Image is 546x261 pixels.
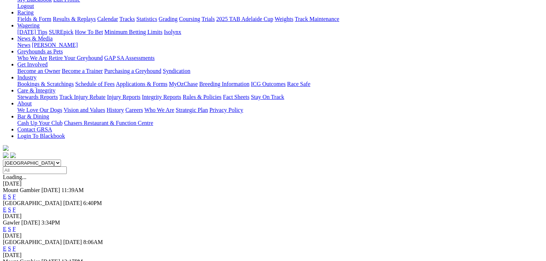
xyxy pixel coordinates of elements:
a: MyOzChase [169,81,198,87]
a: Greyhounds as Pets [17,48,63,55]
a: Stewards Reports [17,94,58,100]
a: News [17,42,30,48]
div: Racing [17,16,543,22]
a: Statistics [136,16,157,22]
span: 11:39AM [61,187,84,193]
a: News & Media [17,35,53,42]
img: twitter.svg [10,152,16,158]
a: Bookings & Scratchings [17,81,74,87]
a: Retire Your Greyhound [49,55,103,61]
div: [DATE] [3,252,543,258]
a: Calendar [97,16,118,22]
a: Strategic Plan [176,107,208,113]
a: Become a Trainer [62,68,103,74]
a: S [8,206,11,213]
a: Isolynx [164,29,181,35]
a: Industry [17,74,36,81]
a: Get Involved [17,61,48,68]
a: Stay On Track [251,94,284,100]
a: ICG Outcomes [251,81,285,87]
a: F [13,226,16,232]
a: Cash Up Your Club [17,120,62,126]
a: Vision and Values [64,107,105,113]
a: History [106,107,124,113]
a: Logout [17,3,34,9]
a: Breeding Information [199,81,249,87]
a: Who We Are [144,107,174,113]
a: Racing [17,9,34,16]
a: Contact GRSA [17,126,52,132]
a: E [3,206,6,213]
a: F [13,245,16,252]
a: Fields & Form [17,16,51,22]
a: GAP SA Assessments [104,55,155,61]
a: S [8,245,11,252]
input: Select date [3,166,67,174]
a: F [13,193,16,200]
span: [GEOGRAPHIC_DATA] [3,200,62,206]
a: Fact Sheets [223,94,249,100]
a: Tracks [119,16,135,22]
div: News & Media [17,42,543,48]
div: Bar & Dining [17,120,543,126]
span: [GEOGRAPHIC_DATA] [3,239,62,245]
a: How To Bet [75,29,103,35]
a: Race Safe [287,81,310,87]
a: S [8,193,11,200]
a: Syndication [163,68,190,74]
div: Wagering [17,29,543,35]
span: [DATE] [42,187,60,193]
a: Login To Blackbook [17,133,65,139]
a: Schedule of Fees [75,81,114,87]
a: E [3,193,6,200]
a: Become an Owner [17,68,60,74]
div: Industry [17,81,543,87]
span: [DATE] [63,200,82,206]
a: Minimum Betting Limits [104,29,162,35]
a: Integrity Reports [142,94,181,100]
a: Purchasing a Greyhound [104,68,161,74]
a: Applications & Forms [116,81,167,87]
a: About [17,100,32,106]
a: Results & Replays [53,16,96,22]
span: Loading... [3,174,26,180]
img: logo-grsa-white.png [3,145,9,151]
a: We Love Our Dogs [17,107,62,113]
span: Gawler [3,219,20,226]
a: Track Maintenance [295,16,339,22]
a: Careers [125,107,143,113]
a: F [13,206,16,213]
div: About [17,107,543,113]
a: [DATE] Tips [17,29,47,35]
a: [PERSON_NAME] [32,42,78,48]
a: E [3,245,6,252]
a: Coursing [179,16,200,22]
div: Care & Integrity [17,94,543,100]
a: Grading [159,16,178,22]
div: [DATE] [3,213,543,219]
span: Mount Gambier [3,187,40,193]
img: facebook.svg [3,152,9,158]
span: [DATE] [63,239,82,245]
div: [DATE] [3,180,543,187]
span: 3:34PM [42,219,60,226]
a: Rules & Policies [183,94,222,100]
a: SUREpick [49,29,73,35]
span: 6:40PM [83,200,102,206]
a: Who We Are [17,55,47,61]
a: Bar & Dining [17,113,49,119]
a: Weights [275,16,293,22]
a: Track Injury Rebate [59,94,105,100]
div: Get Involved [17,68,543,74]
a: E [3,226,6,232]
span: 8:06AM [83,239,103,245]
a: Injury Reports [107,94,140,100]
a: S [8,226,11,232]
a: Care & Integrity [17,87,56,93]
span: [DATE] [21,219,40,226]
a: Chasers Restaurant & Function Centre [64,120,153,126]
a: 2025 TAB Adelaide Cup [216,16,273,22]
a: Wagering [17,22,40,29]
div: Greyhounds as Pets [17,55,543,61]
div: [DATE] [3,232,543,239]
